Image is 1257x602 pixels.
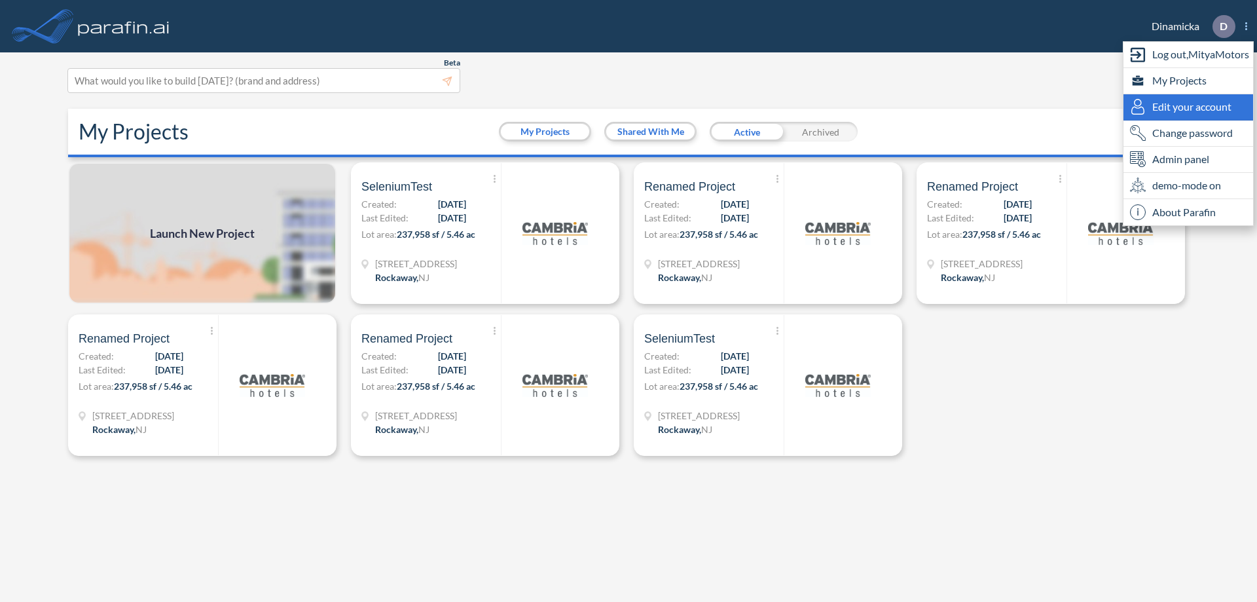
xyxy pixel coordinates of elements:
[680,381,758,392] span: 237,958 sf / 5.46 ac
[79,119,189,144] h2: My Projects
[1152,47,1249,62] span: Log out, MityaMotors
[644,197,680,211] span: Created:
[1123,147,1253,173] div: Admin panel
[438,349,466,363] span: [DATE]
[1152,204,1216,220] span: About Parafin
[79,331,170,347] span: Renamed Project
[375,409,457,423] span: 321 Mt Hope Ave
[1152,99,1231,115] span: Edit your account
[1088,200,1154,266] img: logo
[361,349,397,363] span: Created:
[240,352,305,418] img: logo
[522,352,588,418] img: logo
[1152,178,1221,193] span: demo-mode on
[927,179,1018,195] span: Renamed Project
[1123,42,1253,68] div: Log out
[438,363,466,377] span: [DATE]
[375,271,429,284] div: Rockaway, NJ
[361,211,409,225] span: Last Edited:
[941,257,1023,271] span: 321 Mt Hope Ave
[444,58,460,68] span: Beta
[522,200,588,266] img: logo
[501,124,589,140] button: My Projects
[644,331,715,347] span: SeleniumTest
[79,381,114,392] span: Lot area:
[438,197,466,211] span: [DATE]
[361,363,409,377] span: Last Edited:
[680,229,758,240] span: 237,958 sf / 5.46 ac
[361,381,397,392] span: Lot area:
[155,349,183,363] span: [DATE]
[361,229,397,240] span: Lot area:
[397,229,475,240] span: 237,958 sf / 5.46 ac
[721,197,749,211] span: [DATE]
[644,349,680,363] span: Created:
[644,381,680,392] span: Lot area:
[658,423,712,436] div: Rockaway, NJ
[644,229,680,240] span: Lot area:
[92,424,136,435] span: Rockaway ,
[658,272,701,283] span: Rockaway ,
[721,211,749,225] span: [DATE]
[418,424,429,435] span: NJ
[644,211,691,225] span: Last Edited:
[927,229,962,240] span: Lot area:
[114,381,192,392] span: 237,958 sf / 5.46 ac
[1123,173,1253,199] div: demo-mode on
[79,349,114,363] span: Created:
[941,272,984,283] span: Rockaway ,
[710,122,784,141] div: Active
[606,124,695,140] button: Shared With Me
[658,257,740,271] span: 321 Mt Hope Ave
[361,331,452,347] span: Renamed Project
[68,162,337,304] img: add
[784,122,858,141] div: Archived
[1130,204,1146,220] span: i
[1123,121,1253,147] div: Change password
[75,13,172,39] img: logo
[1123,199,1253,225] div: About Parafin
[150,225,255,242] span: Launch New Project
[927,197,962,211] span: Created:
[92,423,147,436] div: Rockaway, NJ
[375,424,418,435] span: Rockaway ,
[721,349,749,363] span: [DATE]
[658,409,740,423] span: 321 Mt Hope Ave
[1152,151,1209,167] span: Admin panel
[1123,94,1253,121] div: Edit user
[658,271,712,284] div: Rockaway, NJ
[155,363,183,377] span: [DATE]
[68,162,337,304] a: Launch New Project
[361,197,397,211] span: Created:
[644,363,691,377] span: Last Edited:
[375,257,457,271] span: 321 Mt Hope Ave
[1152,125,1233,141] span: Change password
[927,211,974,225] span: Last Edited:
[721,363,749,377] span: [DATE]
[438,211,466,225] span: [DATE]
[1152,73,1207,88] span: My Projects
[1220,20,1228,32] p: D
[805,200,871,266] img: logo
[418,272,429,283] span: NJ
[375,272,418,283] span: Rockaway ,
[941,271,995,284] div: Rockaway, NJ
[1004,197,1032,211] span: [DATE]
[805,352,871,418] img: logo
[1132,15,1247,38] div: Dinamicka
[701,272,712,283] span: NJ
[375,423,429,436] div: Rockaway, NJ
[644,179,735,195] span: Renamed Project
[962,229,1041,240] span: 237,958 sf / 5.46 ac
[79,363,126,377] span: Last Edited:
[658,424,701,435] span: Rockaway ,
[984,272,995,283] span: NJ
[136,424,147,435] span: NJ
[92,409,174,423] span: 321 Mt Hope Ave
[361,179,432,195] span: SeleniumTest
[1123,68,1253,94] div: My Projects
[1004,211,1032,225] span: [DATE]
[397,381,475,392] span: 237,958 sf / 5.46 ac
[701,424,712,435] span: NJ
